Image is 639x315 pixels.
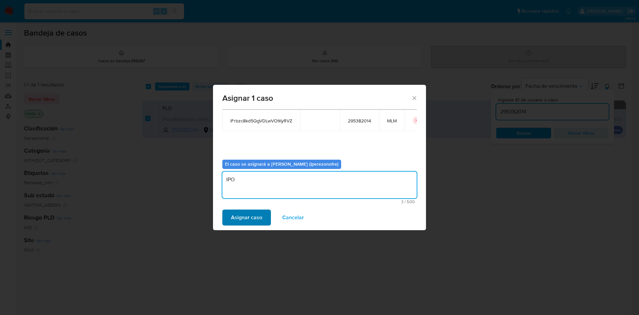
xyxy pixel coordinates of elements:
span: Máximo 500 caracteres [224,200,415,204]
button: Cerrar ventana [411,95,417,101]
textarea: IPO [222,172,417,198]
span: Asignar caso [231,210,262,225]
button: Asignar caso [222,210,271,226]
b: El caso se asignará a [PERSON_NAME] (iperezonofre) [225,161,338,167]
span: lFrbzc8kd5QgVDLwVOtKyRVZ [230,118,292,124]
button: icon-button [413,116,421,124]
span: 295382014 [348,118,371,124]
span: MLM [387,118,397,124]
button: Cancelar [274,210,313,226]
span: Cancelar [282,210,304,225]
div: assign-modal [213,85,426,230]
span: Asignar 1 caso [222,94,411,102]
